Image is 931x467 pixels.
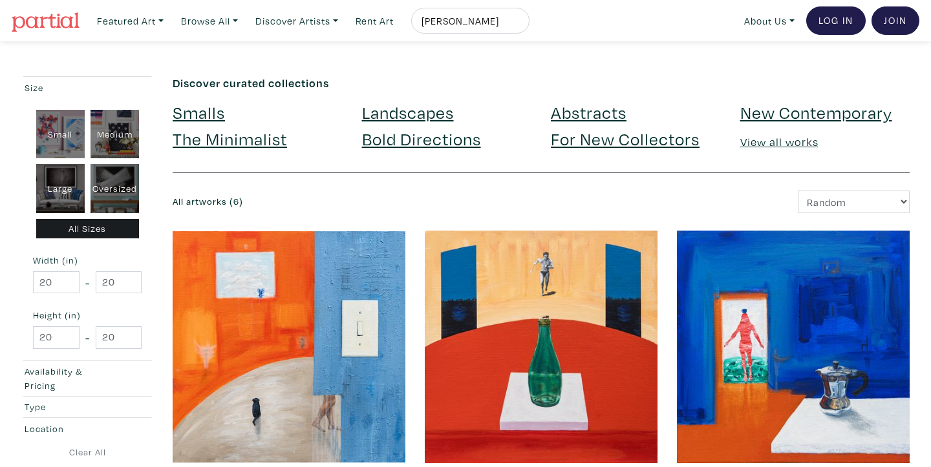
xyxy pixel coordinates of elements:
div: Oversized [91,164,139,213]
a: Landscapes [362,101,454,123]
button: Type [21,397,153,418]
a: Smalls [173,101,225,123]
a: Abstracts [551,101,626,123]
a: Browse All [175,8,244,34]
div: Type [25,400,114,414]
div: Large [36,164,85,213]
a: About Us [738,8,800,34]
button: Size [21,77,153,98]
div: Location [25,422,114,436]
small: Height (in) [33,311,142,320]
a: Bold Directions [362,127,481,150]
small: Width (in) [33,256,142,265]
input: Search [420,13,517,29]
span: - [85,329,90,346]
div: Availability & Pricing [25,364,114,392]
div: Small [36,110,85,159]
a: Rent Art [350,8,400,34]
a: View all works [740,134,819,149]
span: - [85,274,90,291]
a: Clear All [21,445,153,459]
a: Featured Art [91,8,169,34]
a: Discover Artists [250,8,344,34]
a: The Minimalist [173,127,287,150]
div: All Sizes [36,219,139,239]
button: Availability & Pricing [21,361,153,396]
a: For New Collectors [551,127,700,150]
a: Join [872,6,919,35]
div: Size [25,81,114,95]
a: Log In [806,6,866,35]
button: Location [21,418,153,439]
h6: All artworks (6) [173,196,531,207]
a: New Contemporary [740,101,892,123]
h6: Discover curated collections [173,76,910,90]
div: Medium [91,110,139,159]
